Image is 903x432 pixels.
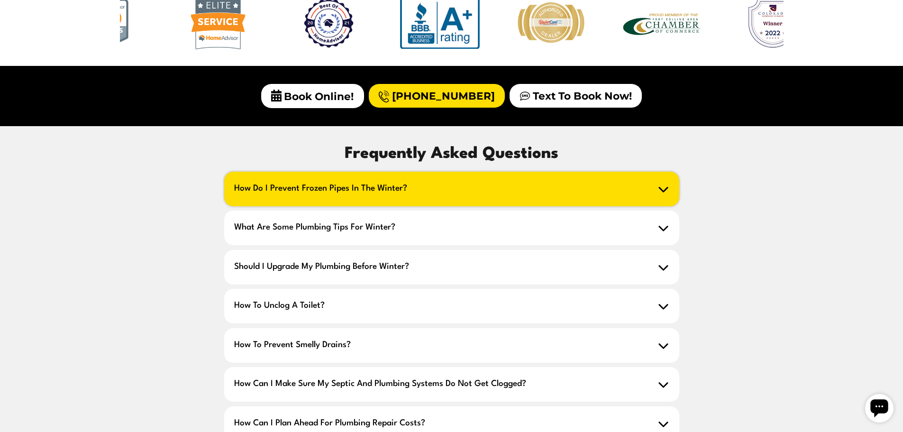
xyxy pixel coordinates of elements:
span: Book Online! [261,84,364,108]
span: Should I upgrade my plumbing before winter? [224,250,679,285]
img: Fort Collins Chamber of Commerce member [622,9,702,37]
span: How do I prevent frozen pipes in the winter? [224,172,679,206]
a: Text To Book Now! [510,84,642,108]
span: How to prevent smelly drains? [224,328,679,363]
a: [PHONE_NUMBER] [369,84,505,108]
span: Frequently Asked Questions [345,141,558,167]
span: How can I make sure my septic and plumbing systems do not get clogged? [224,367,679,402]
span: How to unclog a toilet? [224,289,679,323]
div: Open chat widget [4,4,32,32]
div: slide 5 [511,0,591,49]
div: slide 6 [621,9,702,40]
span: What are some plumbing tips for winter? [224,211,679,245]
